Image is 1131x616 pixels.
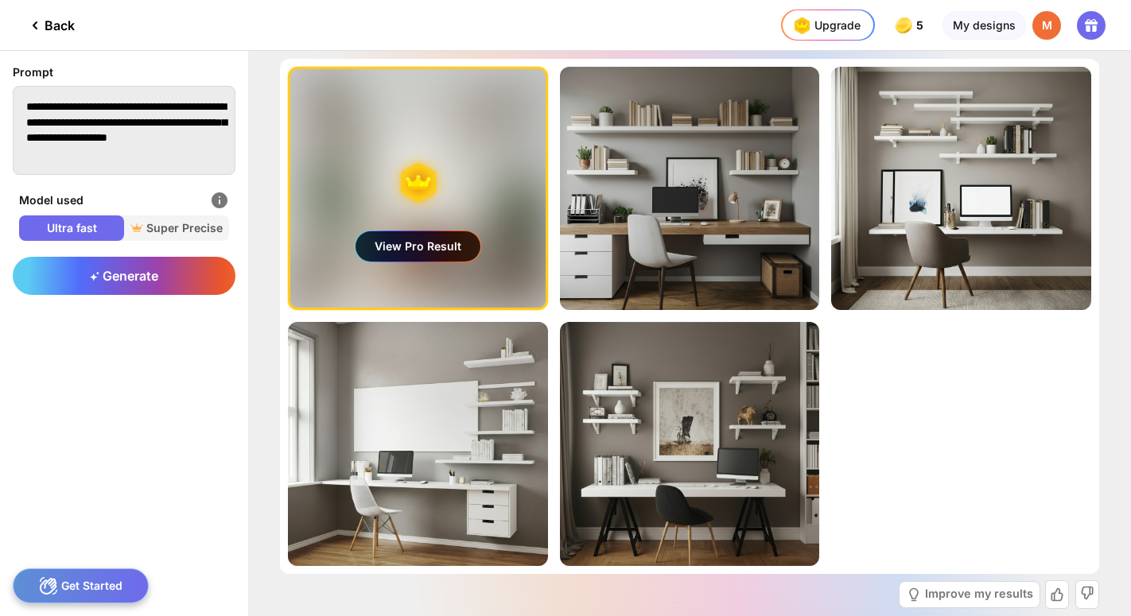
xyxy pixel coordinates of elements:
div: View Pro Result [356,231,480,262]
span: Ultra fast [19,220,124,236]
span: Generate [90,268,158,284]
div: My designs [942,11,1026,40]
div: Upgrade [789,13,861,38]
div: Prompt [13,64,235,81]
div: Improve my results [925,588,1033,599]
div: Get Started [13,568,149,603]
span: 5 [916,19,927,32]
div: M [1032,11,1061,40]
div: Model used [19,191,229,210]
img: upgrade-nav-btn-icon.gif [789,13,814,38]
span: Super Precise [124,220,229,236]
div: Back [25,16,75,35]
